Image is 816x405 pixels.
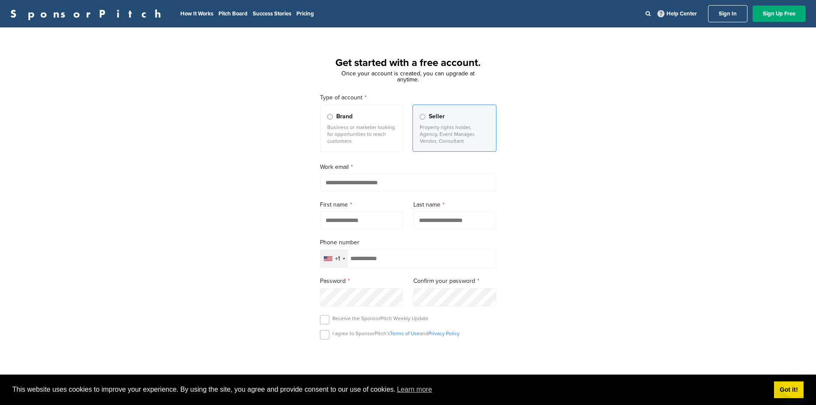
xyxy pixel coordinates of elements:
[336,112,353,121] span: Brand
[320,93,496,102] label: Type of account
[320,200,403,210] label: First name
[10,8,167,19] a: SponsorPitch
[656,9,699,19] a: Help Center
[420,114,425,120] input: Seller Property rights holder, Agency, Event Manager, Vendor, Consultant
[341,70,475,83] span: Once your account is created, you can upgrade at anytime.
[327,124,397,144] p: Business or marketer looking for opportunities to reach customers
[253,10,291,17] a: Success Stories
[320,250,348,267] div: Selected country
[296,10,314,17] a: Pricing
[180,10,213,17] a: How It Works
[396,383,433,396] a: learn more about cookies
[390,330,420,336] a: Terms of Use
[320,238,496,247] label: Phone number
[218,10,248,17] a: Pitch Board
[320,276,403,286] label: Password
[359,349,457,375] iframe: reCAPTCHA
[332,330,460,337] p: I agree to SponsorPitch’s and
[335,256,340,262] div: +1
[12,383,767,396] span: This website uses cookies to improve your experience. By using the site, you agree and provide co...
[708,5,747,22] a: Sign In
[753,6,806,22] a: Sign Up Free
[413,200,496,210] label: Last name
[428,330,460,336] a: Privacy Policy
[774,381,804,399] a: dismiss cookie message
[413,276,496,286] label: Confirm your password
[332,315,428,322] p: Receive the SponsorPitch Weekly Update
[782,371,809,398] iframe: Button to launch messaging window
[429,112,445,121] span: Seller
[327,114,333,120] input: Brand Business or marketer looking for opportunities to reach customers
[320,162,496,172] label: Work email
[310,55,507,71] h1: Get started with a free account.
[420,124,489,144] p: Property rights holder, Agency, Event Manager, Vendor, Consultant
